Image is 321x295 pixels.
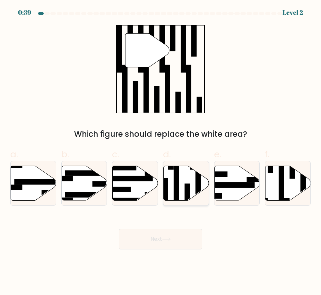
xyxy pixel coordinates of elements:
span: e. [214,148,221,161]
div: Level 2 [282,8,303,17]
div: 0:39 [18,8,31,17]
div: Which figure should replace the white area? [14,128,307,140]
button: Next [119,229,202,249]
span: a. [10,148,18,161]
span: f. [265,148,269,161]
span: d. [163,148,171,161]
g: " [125,33,169,67]
span: c. [112,148,119,161]
span: b. [61,148,69,161]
